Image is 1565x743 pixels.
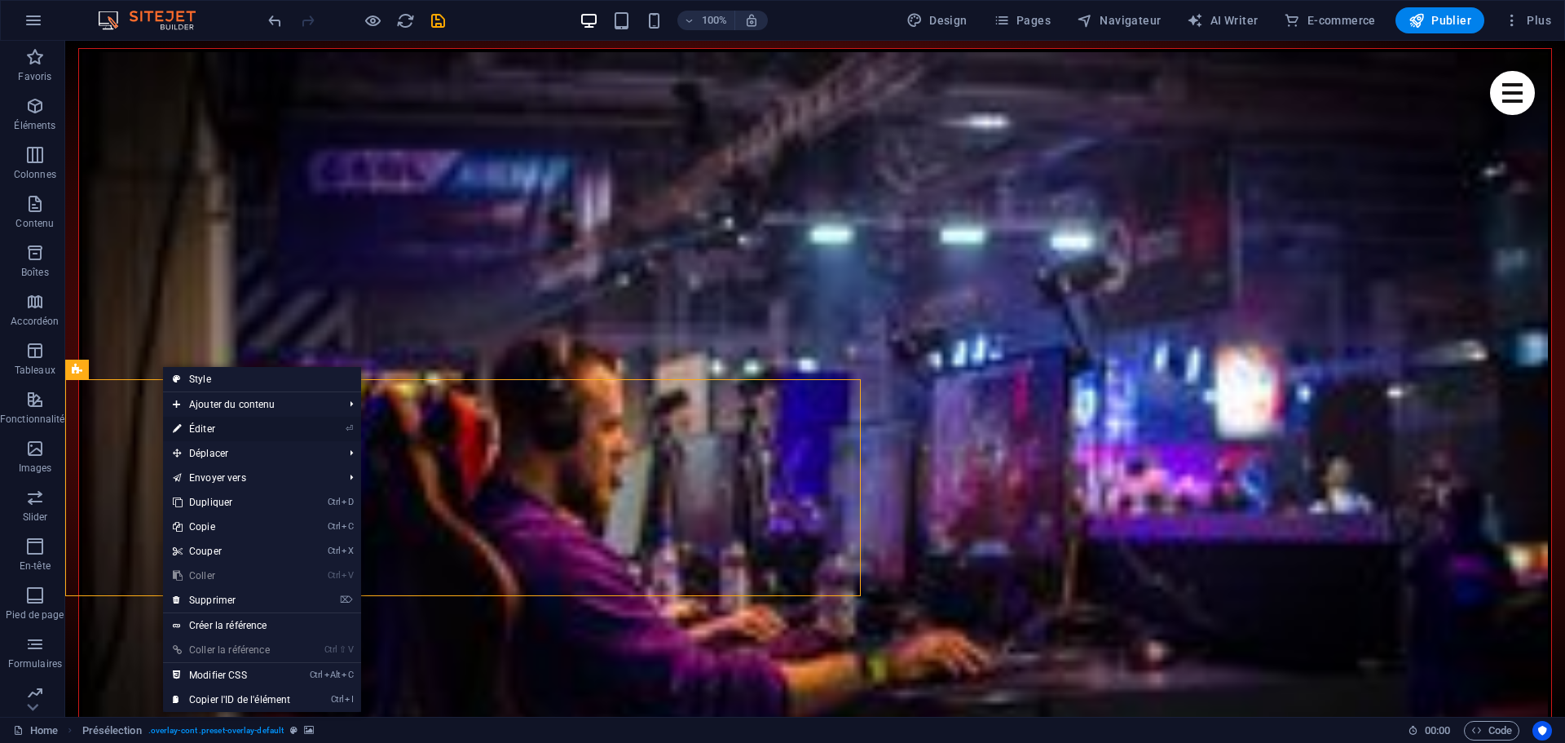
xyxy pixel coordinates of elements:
i: ⌦ [340,595,353,605]
button: Plus [1497,7,1558,33]
nav: breadcrumb [82,721,315,741]
button: Code [1464,721,1519,741]
button: reload [395,11,415,30]
i: Cet élément contient un arrière-plan. [304,726,314,735]
a: Envoyer vers [163,466,337,490]
p: Accordéon [11,315,59,328]
i: ⇧ [339,644,346,655]
button: Pages [987,7,1057,33]
p: Boîtes [21,266,49,279]
p: Images [19,462,52,475]
button: E-commerce [1277,7,1382,33]
p: Tableaux [15,364,55,377]
p: Éléments [14,119,55,132]
button: Publier [1395,7,1484,33]
i: Ctrl [328,521,341,532]
a: ⌦Supprimer [163,588,300,613]
span: Navigateur [1077,12,1161,29]
p: Colonnes [14,168,56,181]
span: Déplacer [163,441,337,466]
span: AI Writer [1187,12,1258,29]
a: CtrlAltCModifier CSS [163,663,300,688]
i: X [342,546,353,556]
button: 100% [677,11,735,30]
i: Enregistrer (Ctrl+S) [429,11,447,30]
span: E-commerce [1284,12,1375,29]
h6: 100% [702,11,728,30]
p: En-tête [20,559,51,573]
div: Design (Ctrl+Alt+Y) [900,7,974,33]
i: Actualiser la page [396,11,415,30]
i: Ctrl [331,694,344,705]
img: Editor Logo [94,11,216,30]
a: CtrlVColler [163,564,300,588]
a: CtrlICopier l'ID de l'élément [163,688,300,712]
a: Cliquez pour annuler la sélection. Double-cliquez pour ouvrir Pages. [13,721,58,741]
p: Favoris [18,70,51,83]
a: Style [163,367,361,391]
a: CtrlXCouper [163,539,300,564]
i: I [345,694,353,705]
a: ⏎Éditer [163,417,300,441]
i: Alt [324,670,341,680]
a: Ctrl⇧VColler la référence [163,638,300,662]
button: AI Writer [1180,7,1264,33]
i: ⏎ [346,423,353,434]
span: Ajouter du contenu [163,392,337,417]
span: : [1436,724,1439,736]
span: Pages [994,12,1051,29]
button: Design [900,7,974,33]
span: 00 00 [1425,721,1450,741]
p: Pied de page [6,608,64,621]
button: Usercentrics [1532,721,1552,741]
p: Contenu [15,217,54,230]
i: C [342,521,353,532]
i: V [342,570,353,581]
i: Ctrl [328,570,341,581]
i: Annuler : Supprimer les éléments (Ctrl+Z) [266,11,284,30]
span: Publier [1408,12,1471,29]
p: Slider [23,511,48,524]
i: Lors du redimensionnement, ajuster automatiquement le niveau de zoom en fonction de l'appareil sé... [744,13,759,28]
a: CtrlDDupliquer [163,490,300,515]
i: D [342,497,353,507]
button: undo [265,11,284,30]
span: Code [1471,721,1512,741]
i: V [348,644,353,655]
a: Créer la référence [163,613,361,638]
i: Ctrl [328,497,341,507]
button: Navigateur [1070,7,1167,33]
button: save [428,11,447,30]
span: Design [906,12,968,29]
i: Cet élément est une présélection personnalisable. [290,726,298,735]
span: Cliquez pour sélectionner. Double-cliquez pour modifier. [82,721,142,741]
p: Formulaires [8,657,62,670]
h6: Durée de la session [1408,721,1451,741]
i: Ctrl [328,546,341,556]
a: CtrlCCopie [163,515,300,539]
i: Ctrl [310,670,323,680]
span: . overlay-cont .preset-overlay-default [148,721,284,741]
i: C [342,670,353,680]
i: Ctrl [324,644,337,655]
span: Plus [1504,12,1551,29]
